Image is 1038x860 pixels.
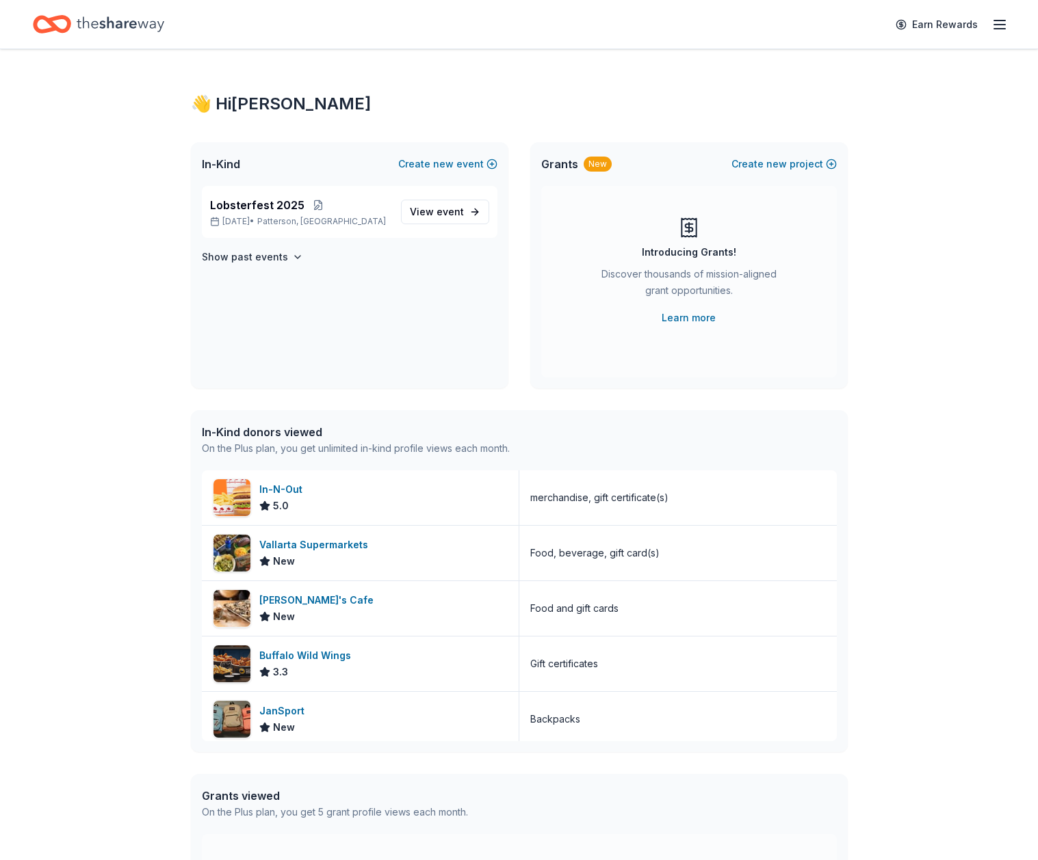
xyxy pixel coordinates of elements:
[213,701,250,738] img: Image for JanSport
[401,200,489,224] a: View event
[596,266,782,304] div: Discover thousands of mission-aligned grant opportunities.
[584,157,612,172] div: New
[259,537,374,553] div: Vallarta Supermarkets
[213,645,250,682] img: Image for Buffalo Wild Wings
[410,204,464,220] span: View
[191,93,848,115] div: 👋 Hi [PERSON_NAME]
[33,8,164,40] a: Home
[210,197,304,213] span: Lobsterfest 2025
[530,545,660,561] div: Food, beverage, gift card(s)
[257,216,386,227] span: Patterson, [GEOGRAPHIC_DATA]
[202,249,288,265] h4: Show past events
[213,535,250,572] img: Image for Vallarta Supermarkets
[766,156,787,172] span: new
[202,156,240,172] span: In-Kind
[202,788,468,804] div: Grants viewed
[530,489,669,506] div: merchandise, gift certificate(s)
[202,424,510,440] div: In-Kind donors viewed
[433,156,454,172] span: new
[259,592,379,608] div: [PERSON_NAME]'s Cafe
[530,711,580,727] div: Backpacks
[642,244,736,260] div: Introducing Grants!
[541,156,578,172] span: Grants
[259,481,308,498] div: In-N-Out
[202,440,510,457] div: On the Plus plan, you get unlimited in-kind profile views each month.
[273,664,288,680] span: 3.3
[530,656,598,672] div: Gift certificates
[273,553,295,569] span: New
[213,590,250,627] img: Image for Mimi's Cafe
[887,12,986,37] a: Earn Rewards
[273,498,289,514] span: 5.0
[259,647,356,664] div: Buffalo Wild Wings
[202,804,468,820] div: On the Plus plan, you get 5 grant profile views each month.
[437,206,464,217] span: event
[731,156,837,172] button: Createnewproject
[202,249,303,265] button: Show past events
[213,479,250,516] img: Image for In-N-Out
[273,719,295,736] span: New
[259,703,310,719] div: JanSport
[273,608,295,625] span: New
[210,216,390,227] p: [DATE] •
[398,156,497,172] button: Createnewevent
[530,600,619,617] div: Food and gift cards
[662,310,716,326] a: Learn more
